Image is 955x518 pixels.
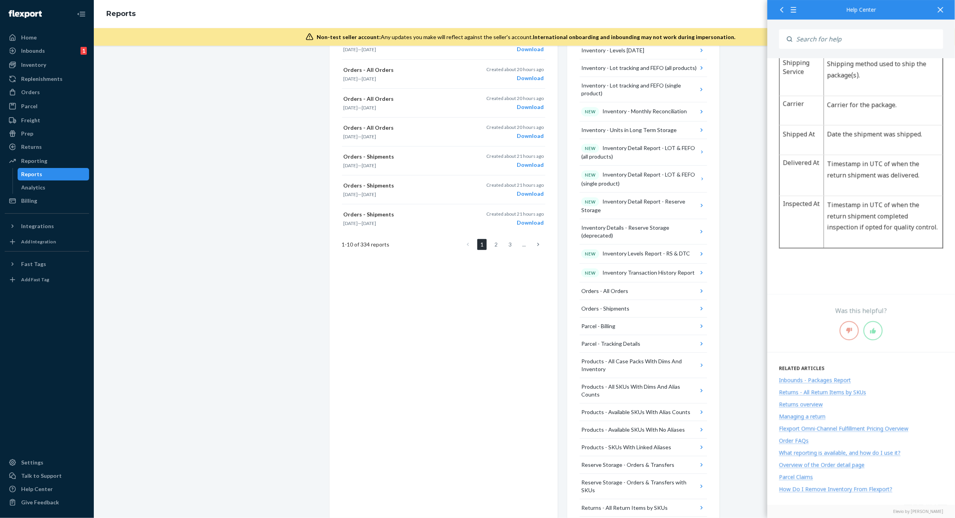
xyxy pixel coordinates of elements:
div: How Do I Remove Inventory From Flexport? [779,486,892,493]
p: Orders - Shipments [344,182,476,189]
button: Orders - All Orders [580,282,707,300]
p: This report provides details about returns in a given date range including return creation time, ... [12,39,176,72]
div: Orders - All Orders [581,287,628,295]
td: Name [13,244,57,274]
button: Orders - Shipments[DATE]—[DATE]Created about 21 hours agoDownload [342,175,545,204]
time: [DATE] [362,134,376,139]
div: Help Center [779,7,943,13]
div: Download [486,103,544,111]
td: Marketplace [13,426,57,500]
button: Inventory - Lot tracking and FEFO (single product) [580,77,707,102]
div: Inventory Detail Report - LOT & FEFO (all products) [581,144,699,161]
a: Add Integration [5,236,89,248]
div: Download [486,190,544,198]
button: Products - Available SKUs With Alias Counts [580,404,707,421]
time: [DATE] [362,191,376,197]
button: Orders - Shipments[DATE]—[DATE]Created about 21 hours agoDownload [342,204,545,233]
div: Products - Available SKUs With Alias Counts [581,408,690,416]
button: Fast Tags [5,258,89,270]
time: [DATE] [344,220,358,226]
button: Parcel - Billing [580,318,707,335]
button: Orders - Shipments[DATE]—[DATE]Created about 21 hours agoDownload [342,146,545,175]
a: Parcel [5,100,89,113]
p: Orders - All Orders [344,124,476,132]
div: Download [486,132,544,140]
button: NEWInventory Detail Report - Reserve Storage [580,193,707,220]
div: Inventory - Levels [DATE] [581,46,644,54]
button: Products - Available SKUs With No Aliases [580,421,707,439]
div: Products - All Case Packs With Dims And Inventory [581,357,698,373]
button: Integrations [5,220,89,232]
div: Give Feedback [21,498,59,506]
div: Orders - Shipments [581,305,629,313]
p: The sales channel in which the order was created i.e. Amazon, eBay, Walmart. Marketplace can be F... [60,429,172,486]
button: Orders - All Orders[DATE]—[DATE]Created about 20 hours agoDownload [342,118,545,146]
a: Analytics [18,181,90,194]
div: What reporting is available, and how do I use it? [779,449,901,457]
button: NEWInventory Detail Report - LOT & FEFO (single product) [580,166,707,193]
div: Home [21,34,37,41]
div: Parcel [21,102,38,110]
button: Reserve Storage - Orders & Transfers [580,456,707,474]
p: Orders - All Orders [344,66,476,74]
a: Elevio by [PERSON_NAME] [779,509,943,514]
span: Related articles [779,365,824,372]
button: Products - All SKUs With Dims And Alias Counts [580,378,707,404]
span: Chat [18,5,34,13]
a: Page 3 [505,239,515,250]
h2: Documentation [12,84,176,98]
div: Download [486,161,544,169]
div: Replenishments [21,75,63,83]
div: Products - All SKUs With Dims And Alias Counts [581,383,698,398]
p: MSKU (merchant stock keeping unit) value of the product as imported from the integration, or manu... [60,184,172,229]
div: Billing [21,197,37,205]
p: Created about 21 hours ago [486,153,544,159]
div: Parcel Claims [779,473,813,481]
div: 1 [81,47,87,55]
button: Inventory - Levels [DATE] [580,42,707,59]
div: Talk to Support [21,472,62,480]
span: International onboarding and inbounding may not work during impersonation. [533,34,735,40]
time: [DATE] [344,134,358,139]
button: Orders - All Orders[DATE]—[DATE]Created about 20 hours agoDownload [342,89,545,118]
button: Inventory Details - Reserve Storage (deprecated) [580,219,707,245]
p: Unique ID assigned to the returns when it is created in [GEOGRAPHIC_DATA]. [60,377,172,411]
div: Analytics [22,184,46,191]
a: Add Fast Tag [5,273,89,286]
li: ... [520,239,529,250]
div: Inventory Levels Report - RS & DTC [581,249,690,259]
div: Inventory Detail Report - LOT & FEFO (single product) [581,170,699,188]
p: — [344,46,476,53]
div: Inventory Details - Reserve Storage (deprecated) [581,224,698,239]
div: Add Fast Tag [21,276,49,283]
td: Flexport Return ID [13,374,57,426]
time: [DATE] [344,191,358,197]
p: Created about 21 hours ago [486,211,544,217]
button: Inventory - Lot tracking and FEFO (all products) [580,59,707,77]
div: Inventory - Lot tracking and FEFO (all products) [581,64,697,72]
p: — [344,75,476,82]
div: Inventory - Lot tracking and FEFO (single product) [581,82,698,97]
time: [DATE] [344,163,358,168]
p: — [344,133,476,140]
div: Returns - All Return Items by SKUs [779,389,866,396]
div: Inbounds [21,47,45,55]
button: Inventory - Units in Long Term Storage [580,121,707,139]
button: Orders - All Orders[DATE]—[DATE]Created about 20 hours agoDownload [342,60,545,89]
button: Orders - Shipments [580,300,707,318]
td: Created at [13,140,57,181]
div: Returns - All Return Items by SKUs [581,504,668,512]
td: Return Status [13,314,57,344]
p: Orders - Shipments [344,153,476,161]
div: Download [486,45,544,53]
a: Reports [106,9,136,18]
ol: breadcrumbs [100,3,142,25]
button: Give Feedback [5,496,89,509]
p: Created about 20 hours ago [486,66,544,73]
div: Any updates you make will reflect against the seller's account. [317,33,735,41]
p: NEW [585,270,596,276]
div: Managing a return [779,413,826,420]
input: Search [792,29,943,49]
button: Products - SKUs With Linked Aliases [580,439,707,456]
p: NEW [585,109,596,115]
